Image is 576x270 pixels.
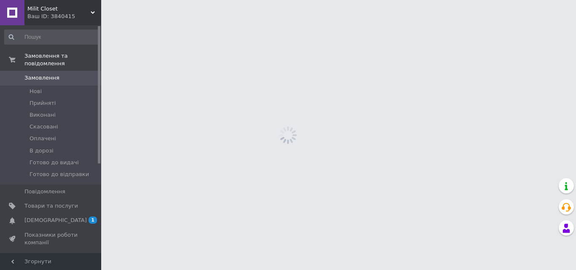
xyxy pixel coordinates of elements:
[30,111,56,119] span: Виконані
[30,99,56,107] span: Прийняті
[30,147,54,155] span: В дорозі
[30,135,56,142] span: Оплачені
[24,217,87,224] span: [DEMOGRAPHIC_DATA]
[27,5,91,13] span: Milit Closet
[30,123,58,131] span: Скасовані
[89,217,97,224] span: 1
[24,188,65,195] span: Повідомлення
[24,202,78,210] span: Товари та послуги
[30,159,79,166] span: Готово до видачі
[30,88,42,95] span: Нові
[4,29,100,45] input: Пошук
[24,52,101,67] span: Замовлення та повідомлення
[24,74,59,82] span: Замовлення
[30,171,89,178] span: Готово до відправки
[27,13,101,20] div: Ваш ID: 3840415
[24,231,78,246] span: Показники роботи компанії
